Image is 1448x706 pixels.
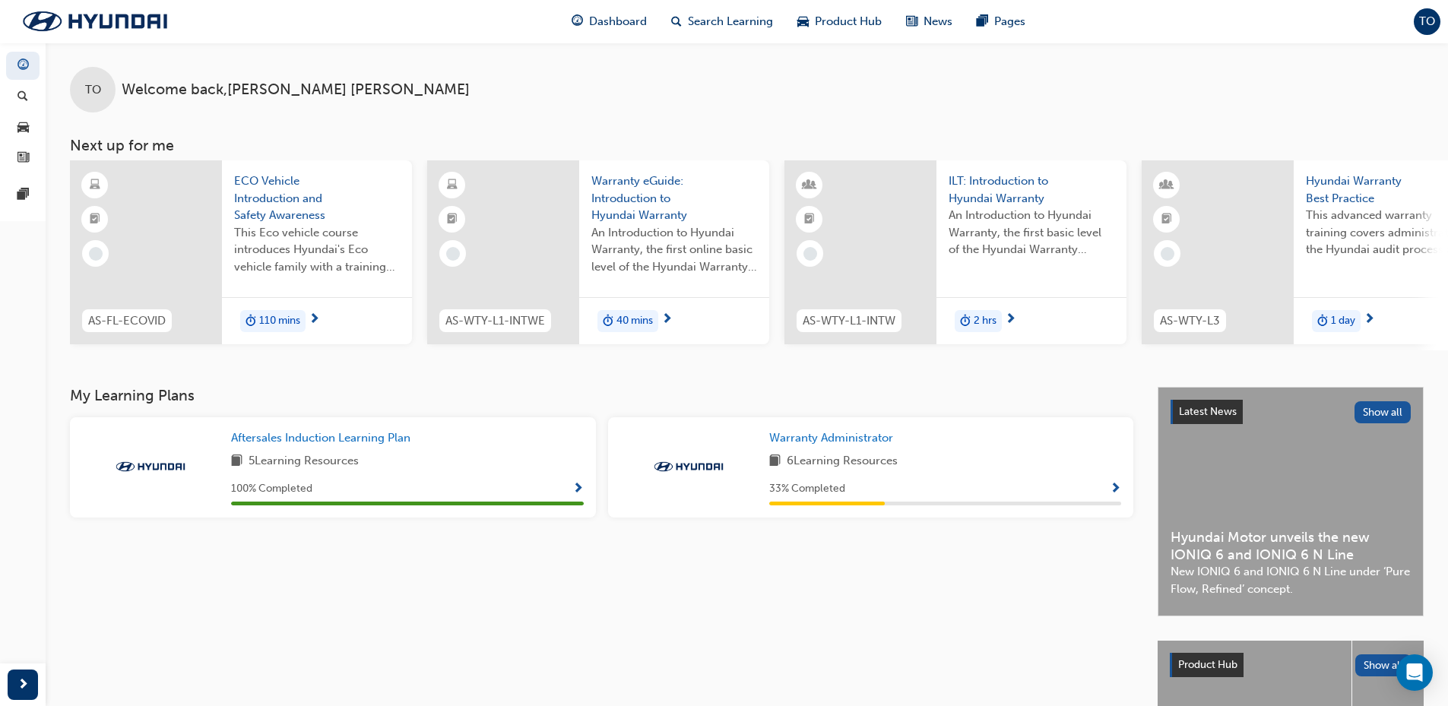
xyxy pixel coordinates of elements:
span: Dashboard [589,13,647,30]
span: Pages [994,13,1025,30]
span: ECO Vehicle Introduction and Safety Awareness [234,173,400,224]
span: 33 % Completed [769,480,845,498]
span: book-icon [231,452,242,471]
span: New IONIQ 6 and IONIQ 6 N Line under ‘Pure Flow, Refined’ concept. [1171,563,1411,597]
span: TO [85,81,101,99]
span: AS-WTY-L1-INTWE [445,312,545,330]
span: An Introduction to Hyundai Warranty, the first basic level of the Hyundai Warranty Administrator ... [949,207,1114,258]
span: guage-icon [572,12,583,31]
span: AS-WTY-L3 [1160,312,1220,330]
span: ILT: Introduction to Hyundai Warranty [949,173,1114,207]
a: pages-iconPages [965,6,1038,37]
span: news-icon [906,12,917,31]
span: Product Hub [1178,658,1237,671]
span: next-icon [1005,313,1016,327]
h3: Next up for me [46,137,1448,154]
span: This Eco vehicle course introduces Hyundai's Eco vehicle family with a training video presentatio... [234,224,400,276]
span: News [924,13,952,30]
span: 100 % Completed [231,480,312,498]
a: Latest NewsShow all [1171,400,1411,424]
h3: My Learning Plans [70,387,1133,404]
img: Trak [8,5,182,37]
span: An Introduction to Hyundai Warranty, the first online basic level of the Hyundai Warranty Adminis... [591,224,757,276]
a: Warranty Administrator [769,429,899,447]
a: guage-iconDashboard [559,6,659,37]
button: Show Progress [572,480,584,499]
a: search-iconSearch Learning [659,6,785,37]
span: AS-FL-ECOVID [88,312,166,330]
button: Show Progress [1110,480,1121,499]
button: Show all [1355,401,1412,423]
span: learningResourceType_ELEARNING-icon [447,176,458,195]
span: Warranty Administrator [769,431,893,445]
span: book-icon [769,452,781,471]
span: pages-icon [977,12,988,31]
span: Show Progress [572,483,584,496]
span: booktick-icon [804,210,815,230]
span: pages-icon [17,188,29,202]
span: learningResourceType_INSTRUCTOR_LED-icon [1161,176,1172,195]
span: learningResourceType_ELEARNING-icon [90,176,100,195]
span: next-icon [17,676,29,695]
span: next-icon [309,313,320,327]
span: Search Learning [688,13,773,30]
span: news-icon [17,152,29,166]
div: Open Intercom Messenger [1396,654,1433,691]
span: duration-icon [960,312,971,331]
span: search-icon [671,12,682,31]
a: Latest NewsShow allHyundai Motor unveils the new IONIQ 6 and IONIQ 6 N LineNew IONIQ 6 and IONIQ ... [1158,387,1424,616]
span: Welcome back , [PERSON_NAME] [PERSON_NAME] [122,81,470,99]
span: AS-WTY-L1-INTW [803,312,895,330]
span: Warranty eGuide: Introduction to Hyundai Warranty [591,173,757,224]
span: TO [1419,13,1435,30]
span: booktick-icon [1161,210,1172,230]
span: learningRecordVerb_NONE-icon [803,247,817,261]
span: 1 day [1331,312,1355,330]
a: car-iconProduct Hub [785,6,894,37]
span: Aftersales Induction Learning Plan [231,431,410,445]
button: TO [1414,8,1440,35]
img: Trak [647,459,730,474]
span: duration-icon [246,312,256,331]
a: Aftersales Induction Learning Plan [231,429,417,447]
img: Trak [109,459,192,474]
span: next-icon [1364,313,1375,327]
span: guage-icon [17,59,29,73]
span: search-icon [17,90,28,104]
span: Product Hub [815,13,882,30]
span: learningRecordVerb_NONE-icon [89,247,103,261]
span: 110 mins [259,312,300,330]
span: learningRecordVerb_NONE-icon [446,247,460,261]
span: car-icon [17,121,29,135]
span: booktick-icon [447,210,458,230]
span: 6 Learning Resources [787,452,898,471]
button: Show all [1355,654,1412,676]
span: learningResourceType_INSTRUCTOR_LED-icon [804,176,815,195]
span: 2 hrs [974,312,996,330]
span: duration-icon [1317,312,1328,331]
span: car-icon [797,12,809,31]
a: AS-FL-ECOVIDECO Vehicle Introduction and Safety AwarenessThis Eco vehicle course introduces Hyund... [70,160,412,344]
span: 5 Learning Resources [249,452,359,471]
span: 40 mins [616,312,653,330]
a: AS-WTY-L1-INTWILT: Introduction to Hyundai WarrantyAn Introduction to Hyundai Warranty, the first... [784,160,1126,344]
span: Hyundai Motor unveils the new IONIQ 6 and IONIQ 6 N Line [1171,529,1411,563]
a: AS-WTY-L1-INTWEWarranty eGuide: Introduction to Hyundai WarrantyAn Introduction to Hyundai Warran... [427,160,769,344]
span: duration-icon [603,312,613,331]
a: Product HubShow all [1170,653,1412,677]
span: booktick-icon [90,210,100,230]
span: Latest News [1179,405,1237,418]
a: news-iconNews [894,6,965,37]
span: Show Progress [1110,483,1121,496]
span: learningRecordVerb_NONE-icon [1161,247,1174,261]
span: next-icon [661,313,673,327]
